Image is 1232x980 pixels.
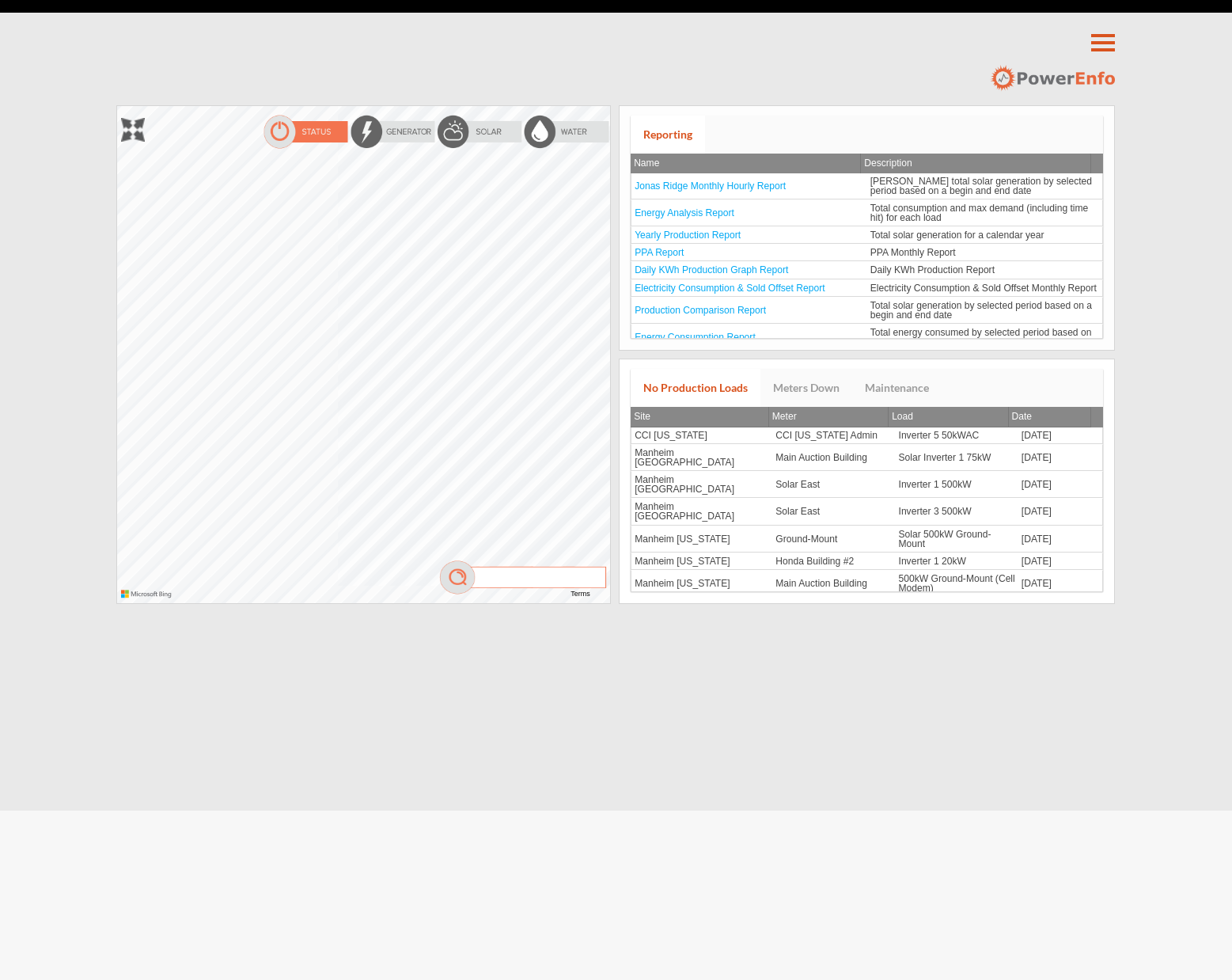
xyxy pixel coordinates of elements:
[635,332,756,343] a: Energy Consumption Report
[772,427,895,444] td: CCI [US_STATE] Admin
[121,118,145,142] img: zoom.png
[889,407,1008,427] th: Load
[772,411,797,422] span: Meter
[772,553,895,570] td: Honda Building #2
[760,369,852,407] a: Meters Down
[1018,498,1104,525] td: [DATE]
[896,570,1018,597] td: 500kW Ground-Mount (Cell Modem)
[634,158,659,169] span: Name
[861,154,1091,173] th: Description
[772,444,895,471] td: Main Auction Building
[631,444,772,471] td: Manheim [GEOGRAPHIC_DATA]
[635,264,788,275] a: Daily KWh Production Graph Report
[1018,427,1104,444] td: [DATE]
[635,247,684,258] a: PPA Report
[896,553,1018,570] td: Inverter 1 20kW
[631,407,769,427] th: Site
[772,471,895,498] td: Solar East
[635,180,786,192] a: Jonas Ridge Monthly Hourly Report
[1018,471,1104,498] td: [DATE]
[631,116,705,154] a: Reporting
[635,305,766,316] a: Production Comparison Report
[1018,444,1104,471] td: [DATE]
[523,114,610,150] img: waterOff.png
[772,526,895,553] td: Ground-Mount
[1018,553,1104,570] td: [DATE]
[896,526,1018,553] td: Solar 500kW Ground-Mount
[867,297,1104,324] td: Total solar generation by selected period based on a begin and end date
[864,158,912,169] span: Description
[631,369,760,407] a: No Production Loads
[635,207,734,218] a: Energy Analysis Report
[631,553,772,570] td: Manheim [US_STATE]
[867,244,1104,261] td: PPA Monthly Report
[1018,570,1104,597] td: [DATE]
[634,411,650,422] span: Site
[349,114,436,150] img: energyOff.png
[635,230,741,241] a: Yearly Production Report
[772,498,895,525] td: Solar East
[867,261,1104,279] td: Daily KWh Production Report
[896,444,1018,471] td: Solar Inverter 1 75kW
[896,471,1018,498] td: Inverter 1 500kW
[1009,407,1092,427] th: Date
[867,199,1104,226] td: Total consumption and max demand (including time hit) for each load
[631,471,772,498] td: Manheim [GEOGRAPHIC_DATA]
[631,154,861,173] th: Name
[896,427,1018,444] td: Inverter 5 50kWAC
[262,114,349,150] img: statusOn.png
[631,427,772,444] td: CCI [US_STATE]
[769,407,889,427] th: Meter
[631,498,772,525] td: Manheim [GEOGRAPHIC_DATA]
[436,114,523,150] img: solarOff.png
[772,570,895,597] td: Main Auction Building
[867,279,1104,297] td: Electricity Consumption & Sold Offset Monthly Report
[438,560,610,595] img: mag.png
[867,324,1104,351] td: Total energy consumed by selected period based on a begin and end date
[1018,526,1104,553] td: [DATE]
[631,570,772,597] td: Manheim [US_STATE]
[635,283,824,294] a: Electricity Consumption & Sold Offset Report
[867,226,1104,244] td: Total solar generation for a calendar year
[896,498,1018,525] td: Inverter 3 500kW
[121,594,176,599] a: Microsoft Bing
[990,65,1114,92] img: logo
[892,411,913,422] span: Load
[631,526,772,553] td: Manheim [US_STATE]
[1012,411,1033,422] span: Date
[852,369,942,407] a: Maintenance
[867,173,1104,199] td: [PERSON_NAME] total solar generation by selected period based on a begin and end date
